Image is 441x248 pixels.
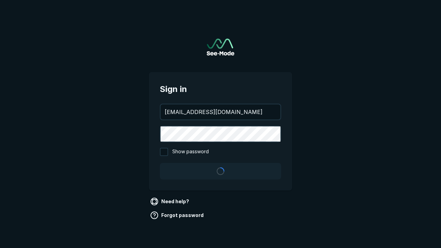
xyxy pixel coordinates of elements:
a: Forgot password [149,210,206,221]
span: Sign in [160,83,281,95]
a: Need help? [149,196,192,207]
a: Go to sign in [207,39,234,55]
input: your@email.com [161,104,280,120]
span: Show password [172,148,209,156]
img: See-Mode Logo [207,39,234,55]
